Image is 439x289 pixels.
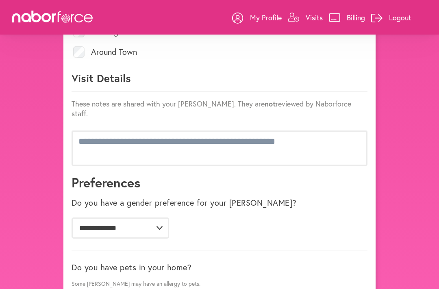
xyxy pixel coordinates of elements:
[306,13,323,22] p: Visits
[347,13,365,22] p: Billing
[288,5,323,30] a: Visits
[72,175,367,190] h1: Preferences
[232,5,282,30] a: My Profile
[72,198,297,208] label: Do you have a gender preference for your [PERSON_NAME]?
[91,28,147,36] label: Running Errands
[371,5,411,30] a: Logout
[72,99,367,118] p: These notes are shared with your [PERSON_NAME]. They are reviewed by Naborforce staff.
[250,13,282,22] p: My Profile
[72,280,367,287] p: Some [PERSON_NAME] may have an allergy to pets.
[389,13,411,22] p: Logout
[91,48,137,56] label: Around Town
[72,71,367,91] p: Visit Details
[329,5,365,30] a: Billing
[72,263,191,272] label: Do you have pets in your home?
[265,99,276,109] strong: not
